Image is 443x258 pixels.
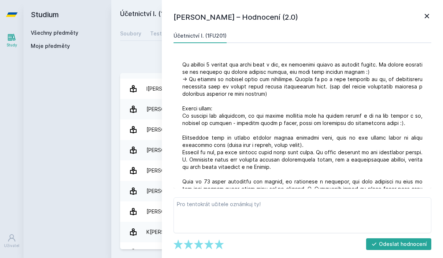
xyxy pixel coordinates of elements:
[150,26,165,41] a: Testy
[150,30,165,37] div: Testy
[120,181,434,201] a: [PERSON_NAME] 2 hodnocení 3.5
[146,225,190,239] div: K[PERSON_NAME]
[366,238,432,250] button: Odeslat hodnocení
[1,29,22,52] a: Study
[146,102,187,117] div: [PERSON_NAME]
[120,222,434,242] a: K[PERSON_NAME] 20 hodnocení 4.5
[4,243,19,248] div: Uživatel
[146,143,187,158] div: [PERSON_NAME]
[31,42,70,50] span: Moje předměty
[120,119,434,140] a: [PERSON_NAME] 60 hodnocení 2.0
[120,99,434,119] a: [PERSON_NAME] 13 hodnocení 3.2
[120,9,352,20] h2: Účetnictví I. (1FU201)
[146,204,187,219] div: [PERSON_NAME]
[146,184,187,198] div: [PERSON_NAME]
[146,81,188,96] div: I[PERSON_NAME]
[120,79,434,99] a: I[PERSON_NAME] 3 hodnocení 1.7
[120,30,141,37] div: Soubory
[120,26,141,41] a: Soubory
[120,160,434,181] a: [PERSON_NAME] 8 hodnocení 4.4
[120,140,434,160] a: [PERSON_NAME] 4 hodnocení 4.3
[7,42,17,48] div: Study
[146,163,187,178] div: [PERSON_NAME]
[31,30,78,36] a: Všechny předměty
[120,201,434,222] a: [PERSON_NAME] 2 hodnocení 4.5
[1,230,22,252] a: Uživatel
[146,122,187,137] div: [PERSON_NAME]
